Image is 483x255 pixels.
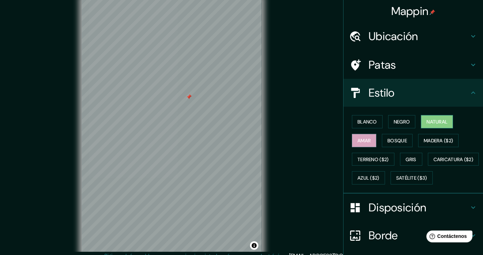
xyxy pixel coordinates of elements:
[344,51,483,79] div: Patas
[344,194,483,222] div: Disposición
[352,153,394,166] button: Terreno ($2)
[344,222,483,249] div: Borde
[369,58,396,72] font: Patas
[357,137,371,144] font: Amar
[388,115,416,128] button: Negro
[357,156,389,163] font: Terreno ($2)
[391,4,429,18] font: Mappin
[352,134,376,147] button: Amar
[430,9,435,15] img: pin-icon.png
[421,228,475,247] iframe: Lanzador de widgets de ayuda
[396,175,427,181] font: Satélite ($3)
[387,137,407,144] font: Bosque
[250,241,258,250] button: Activar o desactivar atribución
[357,119,377,125] font: Blanco
[357,175,379,181] font: Azul ($2)
[369,200,426,215] font: Disposición
[369,85,395,100] font: Estilo
[421,115,453,128] button: Natural
[352,171,385,185] button: Azul ($2)
[418,134,459,147] button: Madera ($2)
[427,119,447,125] font: Natural
[433,156,474,163] font: Caricatura ($2)
[344,22,483,50] div: Ubicación
[369,228,398,243] font: Borde
[382,134,413,147] button: Bosque
[400,153,422,166] button: Gris
[352,115,383,128] button: Blanco
[406,156,416,163] font: Gris
[391,171,433,185] button: Satélite ($3)
[344,79,483,107] div: Estilo
[394,119,410,125] font: Negro
[369,29,418,44] font: Ubicación
[424,137,453,144] font: Madera ($2)
[428,153,479,166] button: Caricatura ($2)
